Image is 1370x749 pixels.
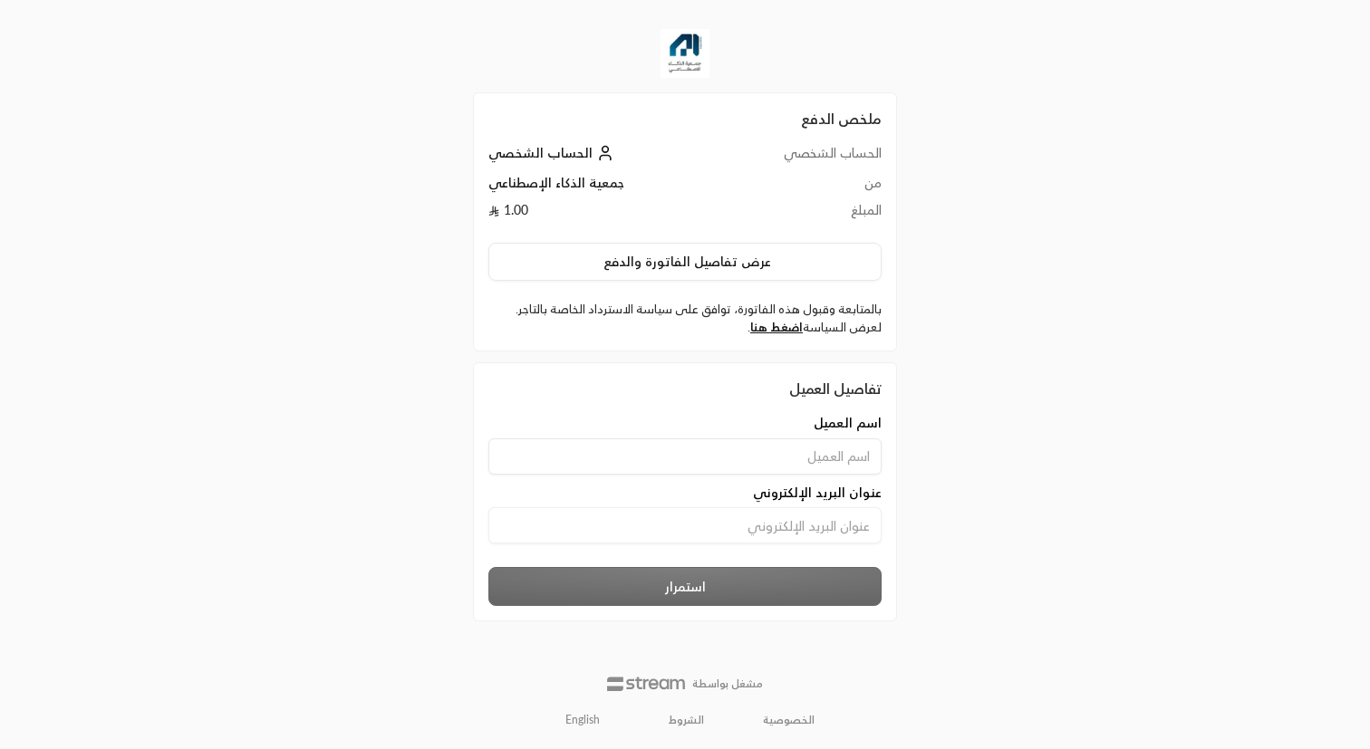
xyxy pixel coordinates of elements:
img: Company Logo [661,29,709,78]
input: اسم العميل [488,438,882,475]
td: 1.00 [488,201,717,228]
a: اضغط هنا [750,320,803,334]
span: الحساب الشخصي [488,145,593,160]
h2: ملخص الدفع [488,108,882,130]
label: بالمتابعة وقبول هذه الفاتورة، توافق على سياسة الاسترداد الخاصة بالتاجر. لعرض السياسة . [488,301,882,336]
a: الحساب الشخصي [488,145,618,160]
span: عنوان البريد الإلكتروني [753,484,882,502]
td: من [717,174,882,201]
p: مشغل بواسطة [692,677,763,691]
td: جمعية الذكاء الإصطناعي [488,174,717,201]
span: اسم العميل [814,414,882,432]
button: عرض تفاصيل الفاتورة والدفع [488,243,882,281]
a: English [555,706,610,735]
div: تفاصيل العميل [488,378,882,399]
a: الخصوصية [763,713,815,727]
td: الحساب الشخصي [717,144,882,174]
td: المبلغ [717,201,882,228]
input: عنوان البريد الإلكتروني [488,507,882,543]
a: الشروط [669,713,704,727]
